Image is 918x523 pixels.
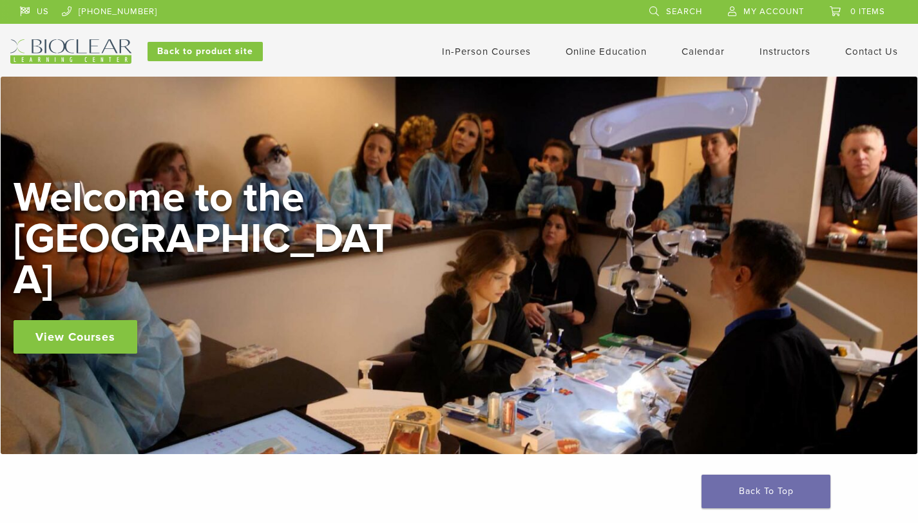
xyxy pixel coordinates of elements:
a: Back to product site [148,42,263,61]
h2: Welcome to the [GEOGRAPHIC_DATA] [14,177,400,301]
a: Contact Us [845,46,898,57]
a: Instructors [760,46,810,57]
img: Bioclear [10,39,131,64]
a: In-Person Courses [442,46,531,57]
span: My Account [743,6,804,17]
span: 0 items [850,6,885,17]
a: Back To Top [702,475,830,508]
a: Online Education [566,46,647,57]
a: Calendar [682,46,725,57]
span: Search [666,6,702,17]
a: View Courses [14,320,137,354]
